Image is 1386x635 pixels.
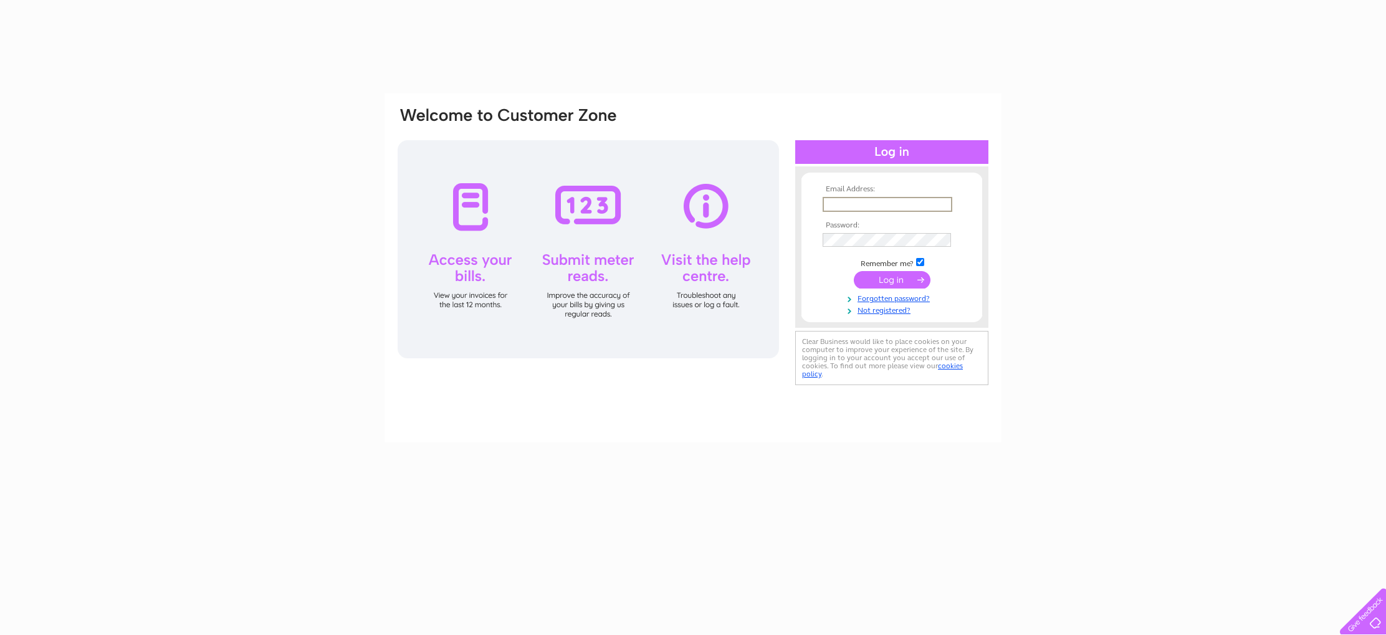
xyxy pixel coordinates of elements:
td: Remember me? [820,256,964,269]
a: Not registered? [823,303,964,315]
input: Submit [854,271,930,289]
a: Forgotten password? [823,292,964,303]
th: Password: [820,221,964,230]
div: Clear Business would like to place cookies on your computer to improve your experience of the sit... [795,331,988,385]
th: Email Address: [820,185,964,194]
a: cookies policy [802,361,963,378]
